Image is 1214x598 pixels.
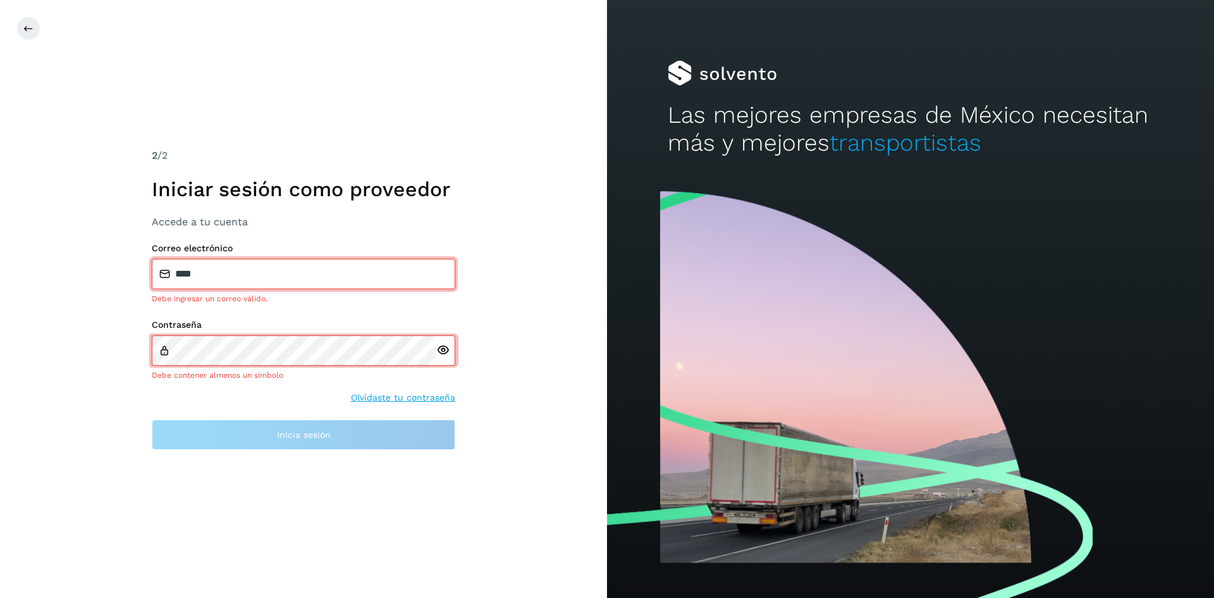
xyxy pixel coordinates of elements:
[277,430,331,439] span: Inicia sesión
[152,177,455,201] h1: Iniciar sesión como proveedor
[152,148,455,163] div: /2
[152,149,157,161] span: 2
[830,129,981,156] span: transportistas
[152,420,455,450] button: Inicia sesión
[152,293,455,304] div: Debe ingresar un correo válido.
[152,370,455,381] div: Debe contener almenos un símbolo
[152,243,455,254] label: Correo electrónico
[351,391,455,404] a: Olvidaste tu contraseña
[152,320,455,330] label: Contraseña
[152,216,455,228] h3: Accede a tu cuenta
[668,101,1153,158] h2: Las mejores empresas de México necesitan más y mejores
